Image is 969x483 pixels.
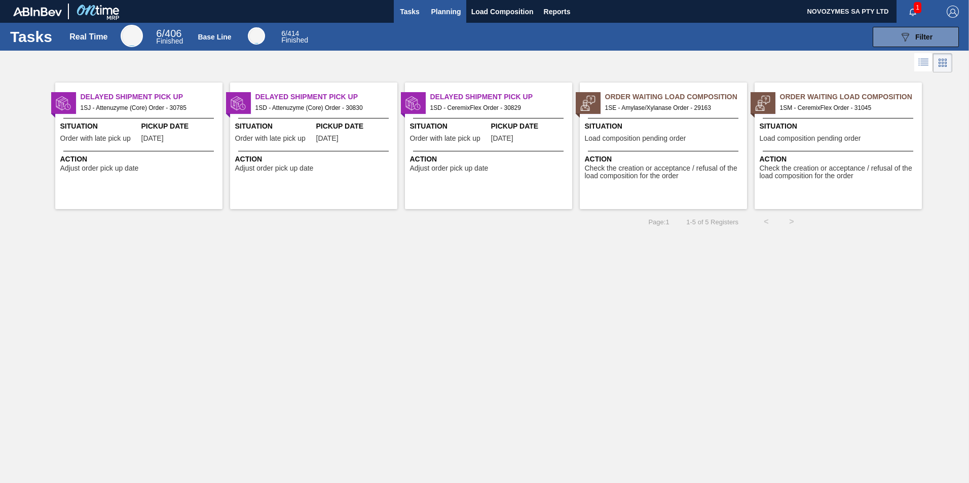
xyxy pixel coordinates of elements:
span: Adjust order pick up date [60,165,139,172]
span: Finished [281,36,308,44]
span: Action [235,154,395,165]
div: Base Line [281,30,308,44]
img: status [580,96,595,111]
span: Action [760,154,919,165]
span: Order with late pick up [410,135,480,142]
span: / 414 [281,29,299,37]
div: Card Vision [933,53,952,72]
div: Real Time [156,29,183,45]
span: 1SJ - Attenuzyme (Core) Order - 30785 [81,102,214,113]
span: Action [410,154,570,165]
button: < [754,209,779,234]
span: 1 [914,2,921,13]
button: > [779,209,804,234]
img: status [231,96,246,111]
span: Situation [410,121,489,132]
span: Delayed Shipment Pick Up [81,92,222,102]
span: Action [585,154,744,165]
img: TNhmsLtSVTkK8tSr43FrP2fwEKptu5GPRR3wAAAABJRU5ErkJggg== [13,7,62,16]
div: Real Time [69,32,107,42]
span: Situation [760,121,919,132]
span: Filter [915,33,933,41]
span: Load composition pending order [585,135,686,142]
span: Pickup Date [316,121,395,132]
span: Situation [585,121,744,132]
div: Base Line [198,33,231,41]
span: Load composition pending order [760,135,861,142]
span: Reports [544,6,571,18]
span: 08/24/2025 [141,135,164,142]
span: 1SD - CeremixFlex Order - 30829 [430,102,564,113]
span: 1 - 5 of 5 Registers [685,218,738,226]
span: Planning [431,6,461,18]
span: Page : 1 [648,218,669,226]
span: 6 [156,28,162,39]
span: / 406 [156,28,181,39]
span: 1SD - Attenuzyme (Core) Order - 30830 [255,102,389,113]
span: Check the creation or acceptance / refusal of the load composition for the order [760,165,919,180]
span: Adjust order pick up date [410,165,489,172]
div: List Vision [914,53,933,72]
span: 1SM - CeremixFlex Order - 31045 [780,102,914,113]
span: Order with late pick up [60,135,131,142]
div: Base Line [248,27,265,45]
span: Delayed Shipment Pick Up [255,92,397,102]
span: 08/24/2025 [491,135,513,142]
span: 1SE - Amylase/Xylanase Order - 29163 [605,102,739,113]
button: Filter [873,27,959,47]
h1: Tasks [10,31,55,43]
span: Order Waiting Load Composition [780,92,922,102]
img: status [56,96,71,111]
img: Logout [947,6,959,18]
span: Pickup Date [491,121,570,132]
span: Action [60,154,220,165]
div: Real Time [121,25,143,47]
span: 6 [281,29,285,37]
span: Adjust order pick up date [235,165,314,172]
span: Finished [156,37,183,45]
span: Order Waiting Load Composition [605,92,747,102]
img: status [755,96,770,111]
img: status [405,96,421,111]
button: Notifications [897,5,929,19]
span: 08/24/2025 [316,135,339,142]
span: Order with late pick up [235,135,306,142]
span: Check the creation or acceptance / refusal of the load composition for the order [585,165,744,180]
span: Situation [60,121,139,132]
span: Pickup Date [141,121,220,132]
span: Situation [235,121,314,132]
span: Delayed Shipment Pick Up [430,92,572,102]
span: Load Composition [471,6,534,18]
span: Tasks [399,6,421,18]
